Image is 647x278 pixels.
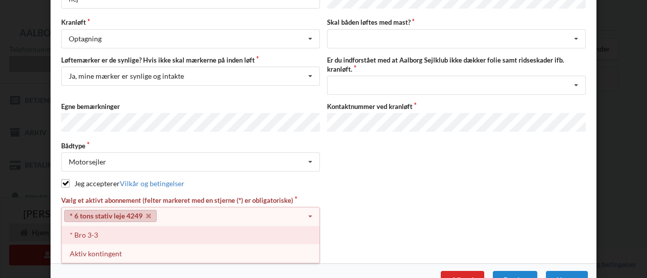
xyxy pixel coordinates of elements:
[327,18,586,27] label: Skal båden løftes med mast?
[62,244,319,263] div: Aktiv kontingent
[61,196,320,205] label: Vælg et aktivt abonnement (felter markeret med en stjerne (*) er obligatoriske)
[69,35,102,42] div: Optagning
[62,226,319,244] div: * Bro 3-3
[69,73,184,80] div: Ja, mine mærker er synlige og intakte
[61,18,320,27] label: Kranløft
[61,141,320,150] label: Bådtype
[120,179,184,188] a: Vilkår og betingelser
[61,102,320,111] label: Egne bemærkninger
[69,158,106,165] div: Motorsejler
[327,55,586,74] label: Er du indforstået med at Aalborg Sejlklub ikke dækker folie samt ridseskader ifb. kranløft.
[61,179,184,188] label: Jeg accepterer
[64,210,157,222] a: * 6 tons stativ leje 4249
[61,55,320,65] label: Løftemærker er de synlige? Hvis ikke skal mærkerne på inden løft
[327,102,586,111] label: Kontaktnummer ved kranløft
